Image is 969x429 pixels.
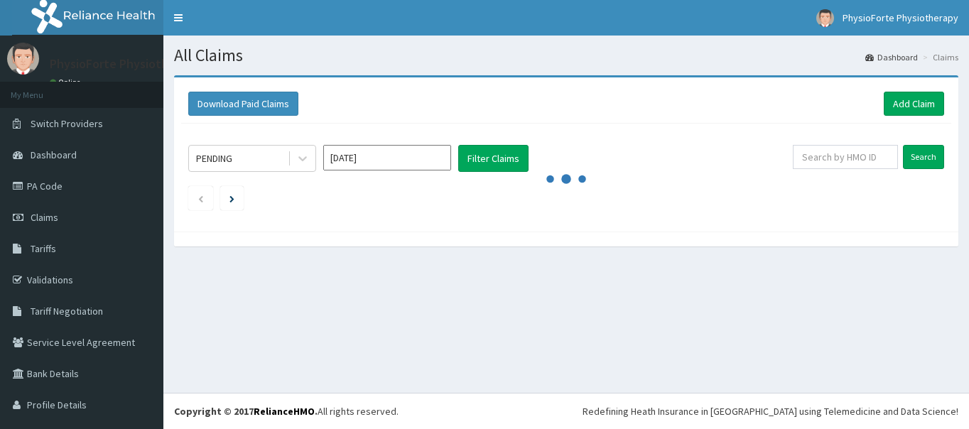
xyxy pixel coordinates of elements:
[816,9,834,27] img: User Image
[196,151,232,165] div: PENDING
[31,242,56,255] span: Tariffs
[50,58,200,70] p: PhysioForte Physiotherapy
[31,305,103,317] span: Tariff Negotiation
[919,51,958,63] li: Claims
[458,145,529,172] button: Filter Claims
[188,92,298,116] button: Download Paid Claims
[7,43,39,75] img: User Image
[583,404,958,418] div: Redefining Heath Insurance in [GEOGRAPHIC_DATA] using Telemedicine and Data Science!
[865,51,918,63] a: Dashboard
[31,148,77,161] span: Dashboard
[229,192,234,205] a: Next page
[174,405,318,418] strong: Copyright © 2017 .
[31,211,58,224] span: Claims
[197,192,204,205] a: Previous page
[843,11,958,24] span: PhysioForte Physiotherapy
[50,77,84,87] a: Online
[884,92,944,116] a: Add Claim
[793,145,898,169] input: Search by HMO ID
[174,46,958,65] h1: All Claims
[323,145,451,170] input: Select Month and Year
[545,158,588,200] svg: audio-loading
[163,393,969,429] footer: All rights reserved.
[903,145,944,169] input: Search
[254,405,315,418] a: RelianceHMO
[31,117,103,130] span: Switch Providers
